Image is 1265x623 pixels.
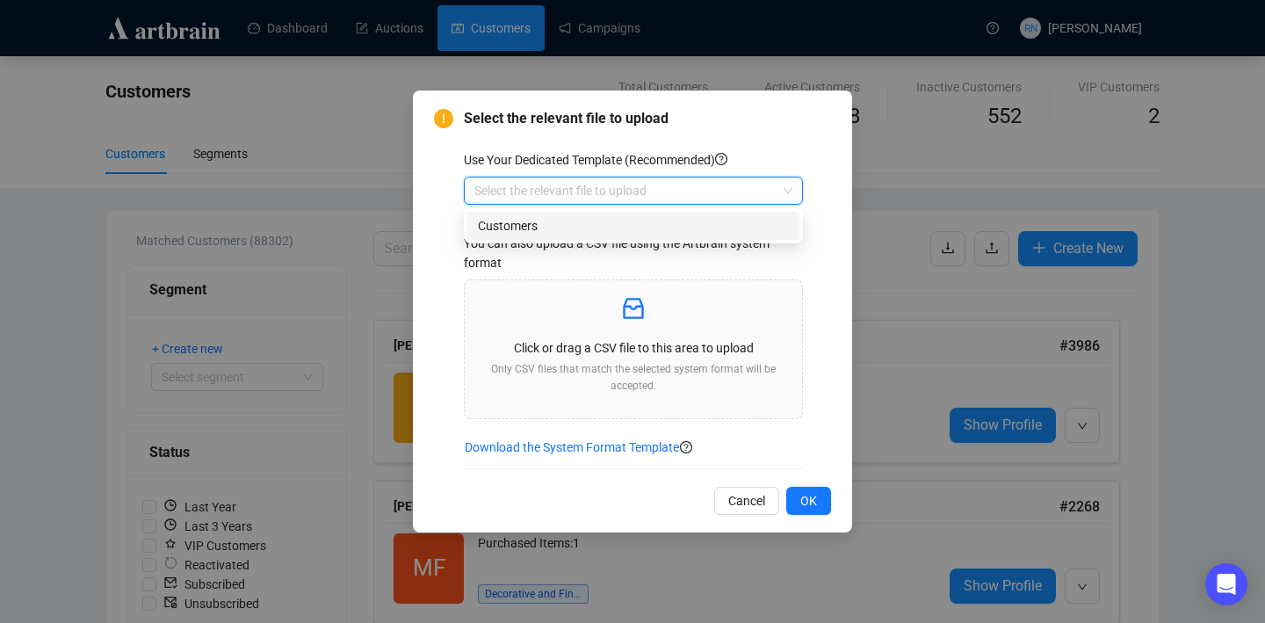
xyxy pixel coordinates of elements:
[434,109,453,128] span: exclamation-circle
[1205,563,1247,605] div: Open Intercom Messenger
[464,234,803,272] div: You can also upload a CSV file using the Artbrain system format
[714,487,779,515] button: Cancel
[479,338,788,358] p: Click or drag a CSV file to this area to upload
[715,153,727,165] span: question-circle
[786,487,831,515] button: OK
[465,280,802,419] span: inboxClick or drag a CSV file to this area to uploadOnly CSV files that match the selected system...
[479,361,788,395] p: Only CSV files that match the selected system format will be accepted.
[464,433,680,461] button: Download the System Format Template
[467,212,799,240] div: Customers
[465,438,679,457] span: Download the System Format Template
[464,108,831,129] span: Select the relevant file to upload
[464,150,803,170] div: Use Your Dedicated Template (Recommended)
[728,491,765,511] span: Cancel
[619,294,647,322] span: inbox
[800,491,817,511] span: OK
[680,441,692,453] span: question-circle
[478,216,789,235] div: Customers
